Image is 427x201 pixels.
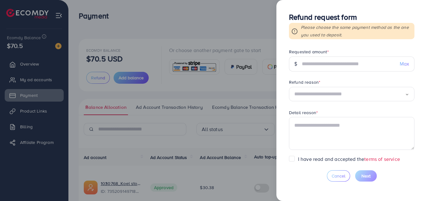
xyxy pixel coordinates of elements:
[400,173,422,196] iframe: Chat
[289,13,414,22] h3: Refund request form
[355,170,377,182] button: Next
[400,60,409,67] span: Max
[289,109,318,116] label: Detail reason
[289,79,320,85] label: Refund reason
[361,173,371,179] span: Next
[289,87,414,102] div: Search for option
[289,56,302,71] div: $
[289,49,329,55] label: Requested amount
[298,156,400,163] label: I have read and accepted the
[364,156,400,162] a: terms of service
[294,89,405,99] input: Search for option
[301,24,412,39] p: Please choose the same payment method as the one you used to deposit.
[327,170,350,182] button: Cancel
[332,173,345,179] span: Cancel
